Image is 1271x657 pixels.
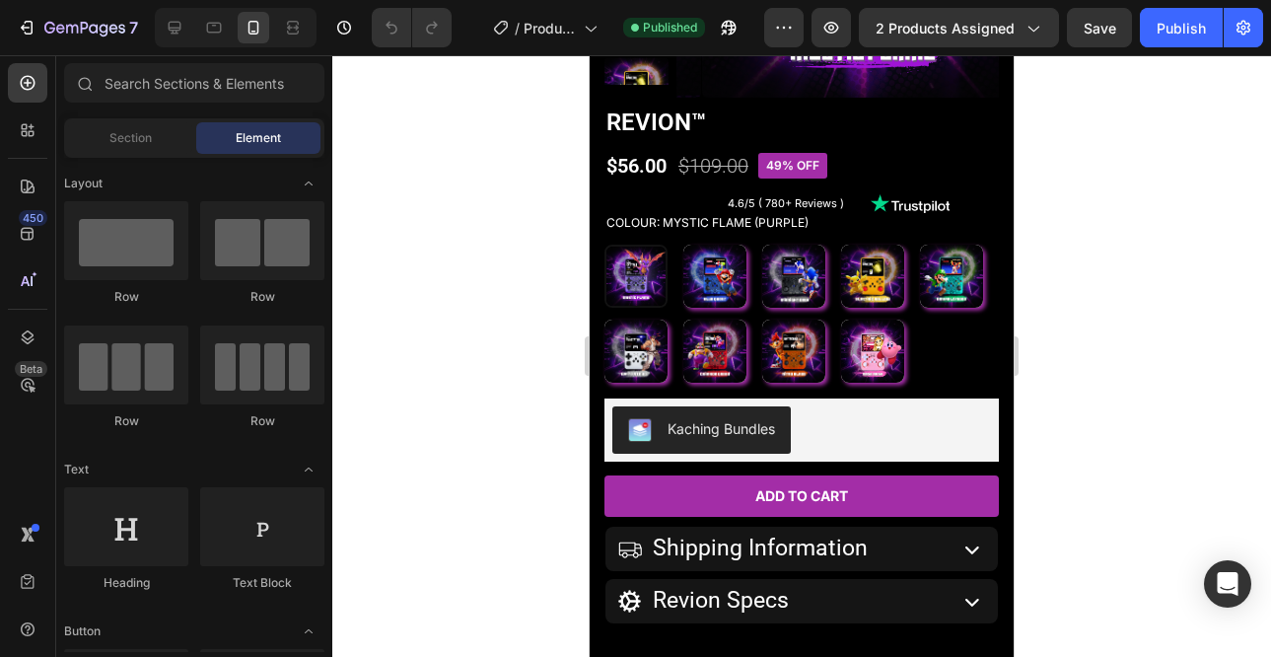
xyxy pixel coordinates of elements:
[200,574,324,592] div: Text Block
[109,129,152,147] span: Section
[590,55,1014,657] iframe: Design area
[293,454,324,485] span: Toggle open
[64,574,188,592] div: Heading
[64,175,103,192] span: Layout
[64,63,324,103] input: Search Sections & Elements
[1204,560,1251,608] div: Open Intercom Messenger
[64,461,89,478] span: Text
[200,288,324,306] div: Row
[293,616,324,647] span: Toggle open
[1140,8,1223,47] button: Publish
[64,412,188,430] div: Row
[1084,20,1116,36] span: Save
[876,18,1015,38] span: 2 products assigned
[524,18,576,38] span: Product_InfinityHOOP
[15,361,47,377] div: Beta
[859,8,1059,47] button: 2 products assigned
[372,8,452,47] div: Undo/Redo
[643,19,697,36] span: Published
[200,412,324,430] div: Row
[19,210,47,226] div: 450
[129,16,138,39] p: 7
[1157,18,1206,38] div: Publish
[64,622,101,640] span: Button
[15,568,409,638] img: image_demo.jpg
[1067,8,1132,47] button: Save
[8,8,147,47] button: 7
[64,288,188,306] div: Row
[236,129,281,147] span: Element
[293,168,324,199] span: Toggle open
[515,18,520,38] span: /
